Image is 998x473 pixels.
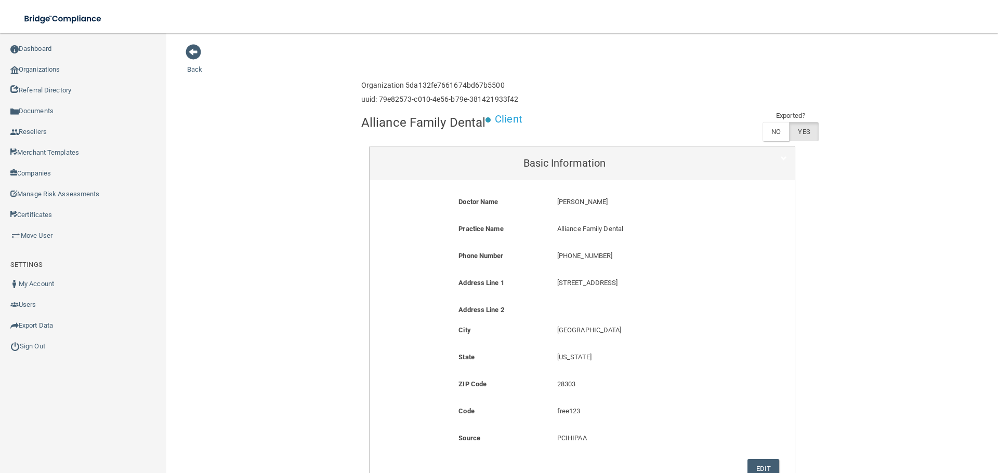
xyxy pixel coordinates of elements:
[361,82,518,89] h6: Organization 5da132fe7661674bd67b5500
[495,110,522,129] p: Client
[458,252,503,260] b: Phone Number
[557,405,739,417] p: free123
[458,434,480,442] b: Source
[763,110,819,122] td: Exported?
[10,231,21,241] img: briefcase.64adab9b.png
[10,128,19,137] img: ic_reseller.de258add.png
[10,342,20,351] img: ic_power_dark.7ecde6b1.png
[557,277,739,289] p: [STREET_ADDRESS]
[458,380,487,388] b: ZIP Code
[187,53,202,73] a: Back
[557,378,739,390] p: 28303
[789,122,818,141] label: YES
[557,324,739,336] p: [GEOGRAPHIC_DATA]
[458,279,504,287] b: Address Line 1
[10,301,19,309] img: icon-users.e205127d.png
[458,198,498,206] b: Doctor Name
[763,122,789,141] label: NO
[458,407,474,415] b: Code
[10,280,19,288] img: ic_user_dark.df1a06c3.png
[10,259,43,271] label: SETTINGS
[10,66,19,74] img: organization-icon.f8decf85.png
[557,223,739,235] p: Alliance Family Dental
[361,96,518,103] h6: uuid: 79e82573-c010-4e56-b79e-381421933f42
[10,107,19,116] img: icon-documents.8dae5593.png
[377,152,787,175] a: Basic Information
[10,45,19,53] img: ic_dashboard_dark.d01f4a41.png
[361,116,485,129] h4: Alliance Family Dental
[557,196,739,208] p: [PERSON_NAME]
[458,306,504,314] b: Address Line 2
[458,326,470,334] b: City
[16,8,111,30] img: bridge_compliance_login_screen.278c3ca4.svg
[557,432,739,444] p: PCIHIPAA
[377,157,752,169] h5: Basic Information
[557,250,739,262] p: [PHONE_NUMBER]
[557,351,739,363] p: [US_STATE]
[458,225,503,233] b: Practice Name
[10,321,19,330] img: icon-export.b9366987.png
[458,353,475,361] b: State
